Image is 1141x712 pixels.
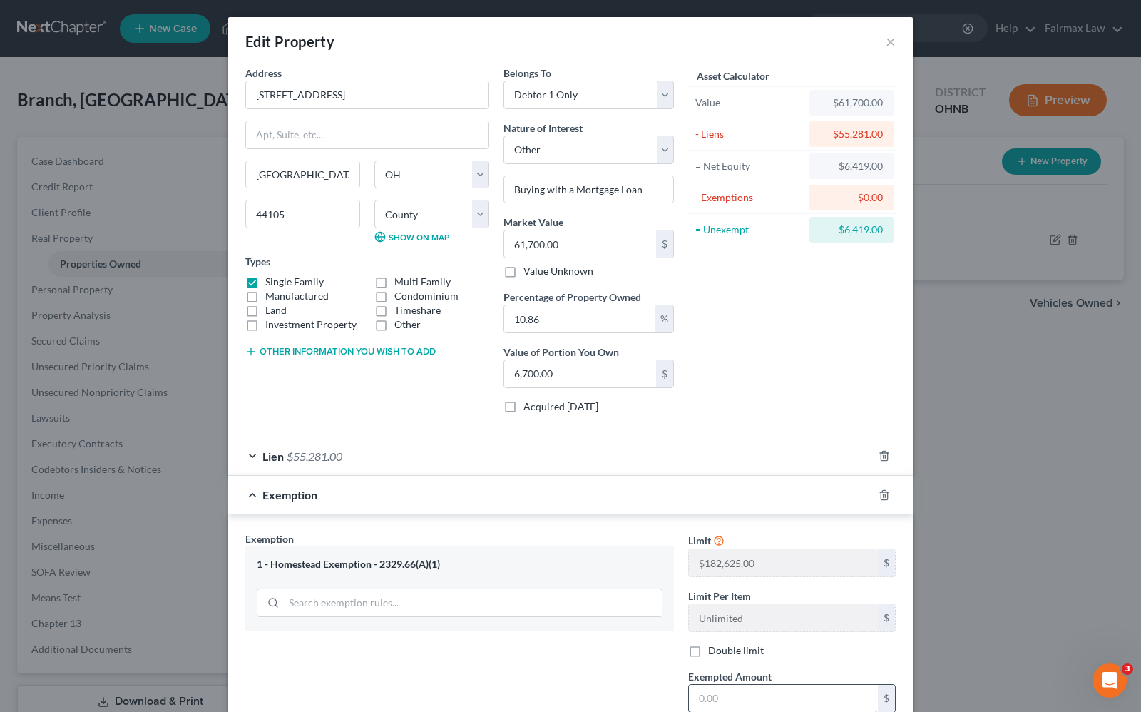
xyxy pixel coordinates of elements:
input: Enter zip... [245,200,360,228]
input: Enter address... [246,81,488,108]
label: Value of Portion You Own [503,345,619,360]
label: Acquired [DATE] [523,400,598,414]
div: = Net Equity [695,159,803,173]
label: Manufactured [265,289,329,303]
input: 0.00 [689,685,878,712]
input: Search exemption rules... [284,589,662,616]
div: - Liens [695,127,803,141]
label: Percentage of Property Owned [503,290,641,305]
label: Land [265,303,287,317]
span: Limit [688,534,711,546]
span: $55,281.00 [287,449,342,463]
button: Other information you wish to add [245,346,436,357]
input: 0.00 [504,360,656,387]
input: -- [689,604,878,631]
iframe: Intercom live chat [1093,663,1127,698]
span: Exempted Amount [688,671,772,683]
button: × [886,33,896,50]
span: Exemption [262,488,317,502]
input: 0.00 [504,305,655,332]
label: Double limit [708,644,764,658]
div: $ [656,360,673,387]
label: Other [394,317,421,332]
div: $55,281.00 [821,127,883,141]
input: -- [504,176,673,203]
div: $61,700.00 [821,96,883,110]
div: % [655,305,673,332]
div: $ [878,685,895,712]
input: Apt, Suite, etc... [246,121,488,148]
input: 0.00 [504,230,656,258]
div: $ [878,604,895,631]
div: $6,419.00 [821,159,883,173]
label: Asset Calculator [697,68,769,83]
span: Address [245,67,282,79]
label: Investment Property [265,317,357,332]
span: 3 [1122,663,1133,675]
span: Lien [262,449,284,463]
div: Edit Property [245,31,334,51]
label: Timeshare [394,303,441,317]
label: Value Unknown [523,264,593,278]
div: $6,419.00 [821,223,883,237]
div: = Unexempt [695,223,803,237]
a: Show on Map [374,231,449,243]
span: Exemption [245,533,294,545]
div: 1 - Homestead Exemption - 2329.66(A)(1) [257,558,662,571]
label: Types [245,254,270,269]
label: Nature of Interest [503,121,583,136]
input: Enter city... [246,161,359,188]
label: Limit Per Item [688,589,751,604]
div: - Exemptions [695,190,803,205]
div: Value [695,96,803,110]
div: $ [878,549,895,576]
div: $0.00 [821,190,883,205]
input: -- [689,549,878,576]
label: Market Value [503,215,563,230]
span: Belongs To [503,67,551,79]
label: Single Family [265,275,324,289]
div: $ [656,230,673,258]
label: Condominium [394,289,459,303]
label: Multi Family [394,275,451,289]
